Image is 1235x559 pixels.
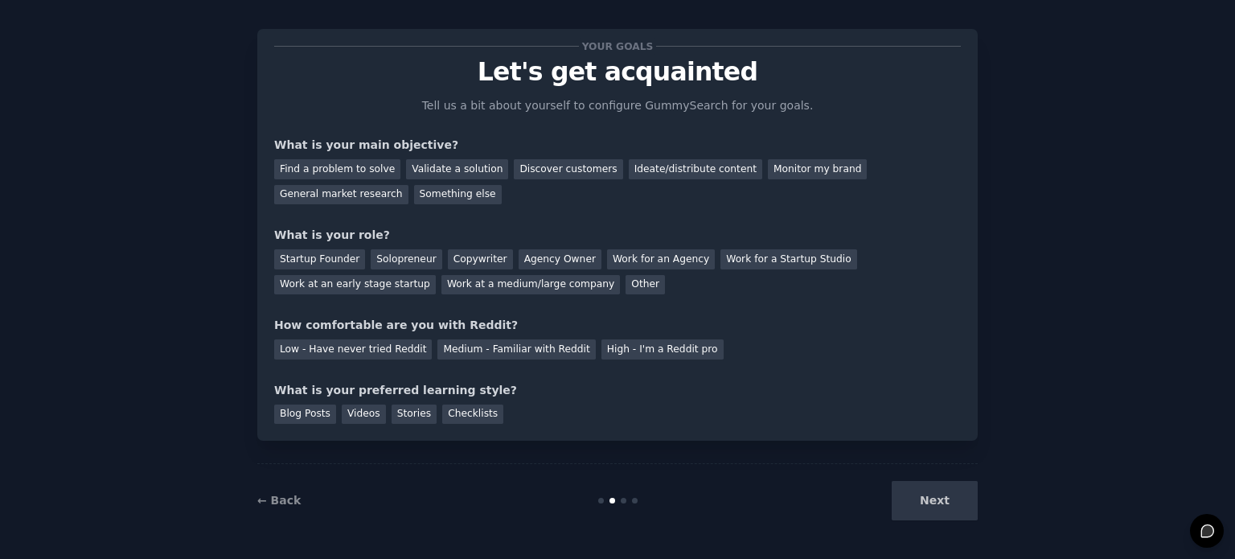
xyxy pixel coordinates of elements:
[579,38,656,55] span: Your goals
[274,227,961,244] div: What is your role?
[274,405,336,425] div: Blog Posts
[274,58,961,86] p: Let's get acquainted
[274,382,961,399] div: What is your preferred learning style?
[768,159,867,179] div: Monitor my brand
[274,275,436,295] div: Work at an early stage startup
[274,137,961,154] div: What is your main objective?
[414,185,502,205] div: Something else
[415,97,820,114] p: Tell us a bit about yourself to configure GummySearch for your goals.
[720,249,856,269] div: Work for a Startup Studio
[274,317,961,334] div: How comfortable are you with Reddit?
[442,405,503,425] div: Checklists
[371,249,441,269] div: Solopreneur
[607,249,715,269] div: Work for an Agency
[342,405,386,425] div: Videos
[437,339,595,360] div: Medium - Familiar with Reddit
[601,339,724,360] div: High - I'm a Reddit pro
[406,159,508,179] div: Validate a solution
[274,159,400,179] div: Find a problem to solve
[448,249,513,269] div: Copywriter
[441,275,620,295] div: Work at a medium/large company
[629,159,762,179] div: Ideate/distribute content
[257,494,301,507] a: ← Back
[392,405,437,425] div: Stories
[514,159,622,179] div: Discover customers
[519,249,601,269] div: Agency Owner
[274,339,432,360] div: Low - Have never tried Reddit
[274,185,408,205] div: General market research
[626,275,665,295] div: Other
[274,249,365,269] div: Startup Founder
